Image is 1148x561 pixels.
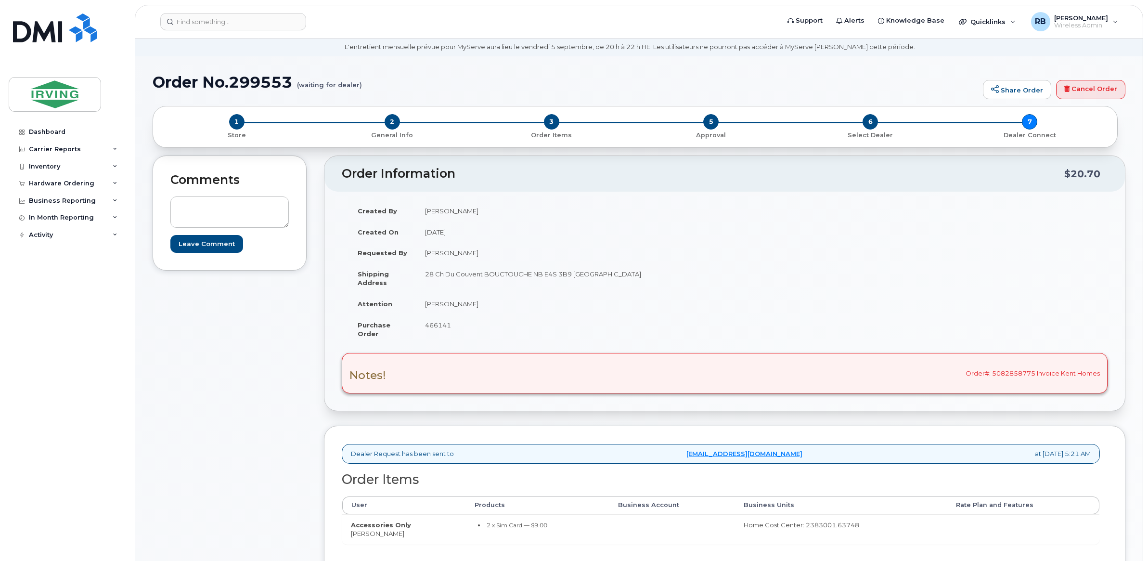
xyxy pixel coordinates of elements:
td: [DATE] [416,222,718,243]
th: Products [466,496,609,514]
strong: Purchase Order [358,321,390,338]
a: Alerts [829,11,871,30]
div: Home Cost Center: 2383001.63748 [744,521,939,530]
div: Quicklinks [952,12,1022,31]
span: [PERSON_NAME] [1054,14,1108,22]
span: 6 [863,114,878,130]
a: Share Order [983,80,1051,99]
p: Store [165,131,309,140]
td: [PERSON_NAME] [342,514,466,544]
small: (waiting for dealer) [297,74,362,89]
td: [PERSON_NAME] [416,293,718,314]
strong: Shipping Address [358,270,389,287]
p: Order Items [476,131,627,140]
div: Order#: 5082858775 Invoice Kent Homes [342,353,1108,393]
a: Cancel Order [1056,80,1125,99]
th: Rate Plan and Features [947,496,1099,514]
td: [PERSON_NAME] [416,242,718,263]
input: Leave Comment [170,235,243,253]
p: Approval [635,131,787,140]
span: 3 [544,114,559,130]
span: 1 [229,114,245,130]
span: Wireless Admin [1054,22,1108,29]
span: Knowledge Base [886,16,944,26]
strong: Accessories Only [351,521,411,529]
p: Select Dealer [795,131,946,140]
td: 28 Ch Du Couvent BOUCTOUCHE NB E4S 3B9 [GEOGRAPHIC_DATA] [416,263,718,293]
span: Support [796,16,823,26]
p: General Info [316,131,468,140]
span: Alerts [844,16,864,26]
input: Find something... [160,13,306,30]
strong: Requested By [358,249,407,257]
span: 2 [385,114,400,130]
span: 466141 [425,321,451,329]
h1: Order No.299553 [153,74,978,91]
a: 5 Approval [632,130,791,140]
a: [EMAIL_ADDRESS][DOMAIN_NAME] [686,449,802,458]
strong: Created By [358,207,397,215]
small: 2 x Sim Card — $9.00 [487,522,547,529]
span: RB [1035,16,1046,27]
span: 5 [703,114,719,130]
h2: Order Items [342,472,1100,487]
span: Quicklinks [970,18,1006,26]
h3: Notes! [349,369,386,381]
a: 1 Store [161,130,312,140]
td: [PERSON_NAME] [416,200,718,222]
a: Support [781,11,829,30]
th: User [342,496,466,514]
div: Roberts, Brad [1024,12,1125,31]
a: 3 Order Items [472,130,631,140]
h2: Order Information [342,167,1064,181]
a: 2 General Info [312,130,472,140]
a: Knowledge Base [871,11,951,30]
strong: Attention [358,300,392,308]
strong: Created On [358,228,399,236]
div: Dealer Request has been sent to at [DATE] 5:21 AM [342,444,1100,464]
h2: Comments [170,173,289,187]
th: Business Account [609,496,735,514]
a: 6 Select Dealer [791,130,950,140]
div: $20.70 [1064,165,1100,183]
th: Business Units [735,496,947,514]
